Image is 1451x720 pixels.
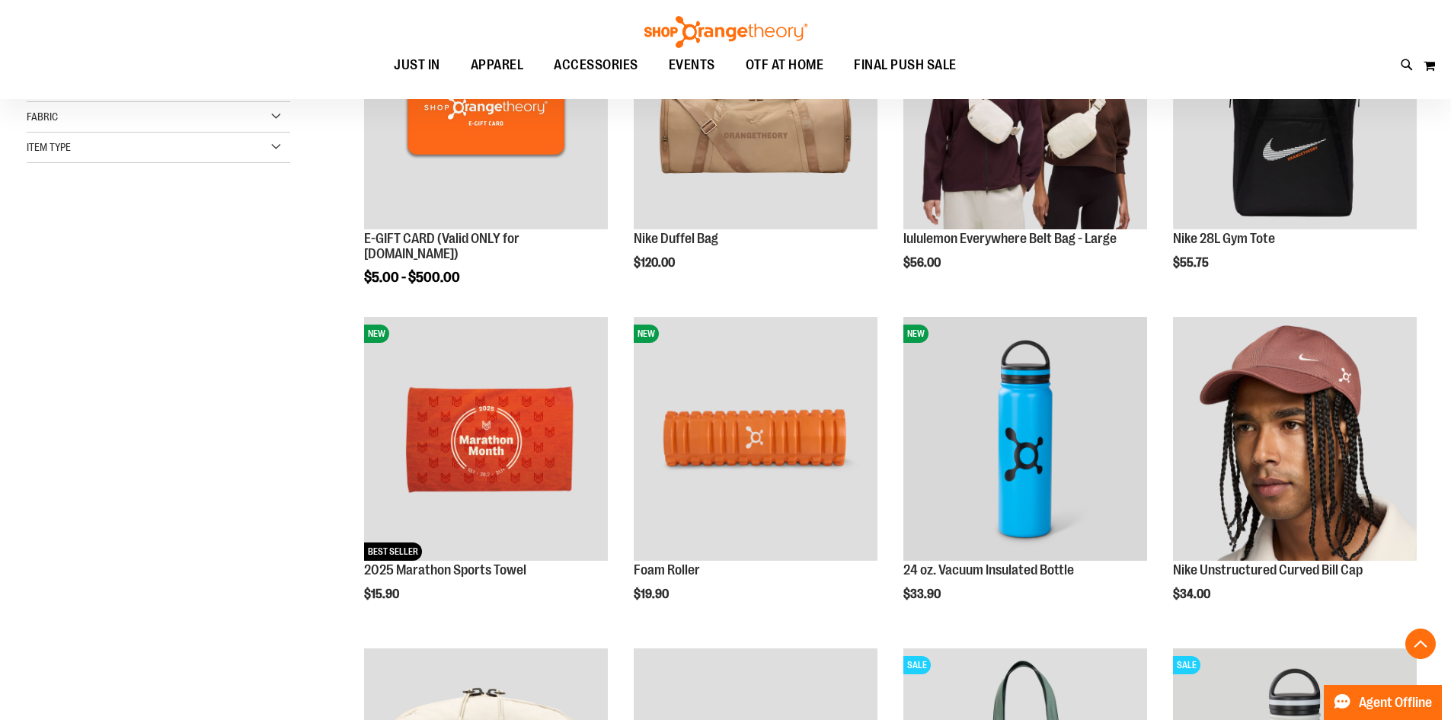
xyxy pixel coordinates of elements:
span: JUST IN [394,48,440,82]
span: FINAL PUSH SALE [854,48,957,82]
span: OTF AT HOME [746,48,824,82]
a: Nike Duffel Bag [634,231,718,246]
img: Shop Orangetheory [642,16,810,48]
img: 2025 Marathon Sports Towel [364,317,608,561]
span: BEST SELLER [364,542,422,561]
span: ACCESSORIES [554,48,638,82]
span: $56.00 [903,256,943,270]
div: product [356,309,615,640]
div: product [626,309,885,640]
a: Foam RollerNEW [634,317,877,563]
button: Back To Top [1405,629,1436,659]
span: Item Type [27,141,71,153]
a: Nike Unstructured Curved Bill Cap [1173,562,1363,578]
span: SALE [1173,656,1200,674]
div: product [896,309,1155,640]
span: SALE [903,656,931,674]
span: $19.90 [634,587,671,601]
span: $5.00 - $500.00 [364,270,460,285]
img: Foam Roller [634,317,877,561]
a: lululemon Everywhere Belt Bag - Large [903,231,1117,246]
span: $55.75 [1173,256,1211,270]
span: NEW [634,325,659,343]
span: NEW [903,325,928,343]
span: $33.90 [903,587,943,601]
a: 24 oz. Vacuum Insulated BottleNEW [903,317,1147,563]
a: 2025 Marathon Sports TowelNEWBEST SELLER [364,317,608,563]
span: $15.90 [364,587,401,601]
img: 24 oz. Vacuum Insulated Bottle [903,317,1147,561]
a: Nike 28L Gym Tote [1173,231,1275,246]
span: $34.00 [1173,587,1213,601]
a: Foam Roller [634,562,700,578]
span: Fabric [27,110,58,123]
span: NEW [364,325,389,343]
span: APPAREL [471,48,524,82]
span: Agent Offline [1359,696,1432,710]
div: product [1165,309,1424,640]
button: Agent Offline [1324,685,1442,720]
a: Nike Unstructured Curved Bill Cap [1173,317,1417,563]
span: EVENTS [669,48,715,82]
img: Nike Unstructured Curved Bill Cap [1173,317,1417,561]
span: $120.00 [634,256,677,270]
a: 2025 Marathon Sports Towel [364,562,526,578]
a: E-GIFT CARD (Valid ONLY for [DOMAIN_NAME]) [364,231,519,261]
a: 24 oz. Vacuum Insulated Bottle [903,562,1074,578]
